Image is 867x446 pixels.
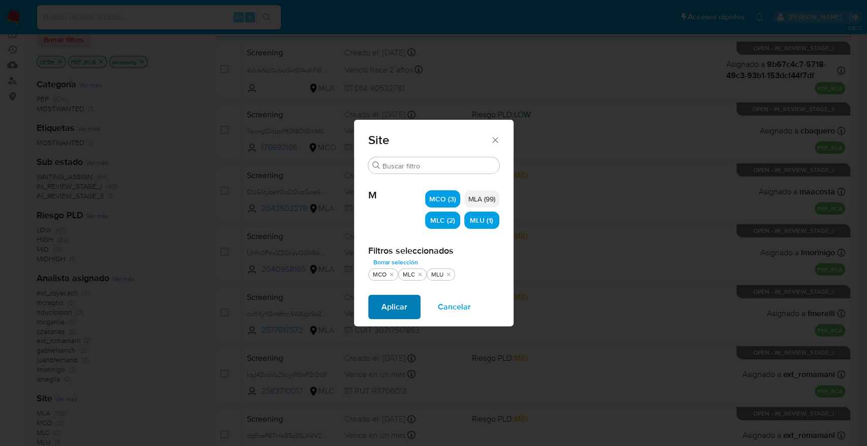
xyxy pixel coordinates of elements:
div: MLC (2) [425,212,460,229]
h2: Filtros seleccionados [368,245,499,256]
button: Aplicar [368,295,421,319]
span: MCO (3) [429,194,456,204]
button: quitar MLC [416,270,424,279]
span: Cancelar [438,296,471,318]
div: MLU (1) [464,212,499,229]
button: Cancelar [425,295,484,319]
button: Borrar selección [368,256,423,268]
span: Site [368,134,491,146]
button: Cerrar [490,135,499,144]
input: Buscar filtro [382,161,495,170]
span: MLC (2) [430,215,455,225]
span: M [368,174,425,201]
span: MLA (99) [468,194,495,204]
div: MLA (99) [464,190,499,208]
div: MCO (3) [425,190,460,208]
button: Buscar [372,161,380,169]
div: MLU [429,270,445,279]
span: Borrar selección [373,257,418,267]
button: quitar MLU [444,270,453,279]
div: MCO [371,270,389,279]
span: Aplicar [381,296,407,318]
div: MLC [401,270,417,279]
span: MLU (1) [470,215,493,225]
button: quitar MCO [388,270,396,279]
